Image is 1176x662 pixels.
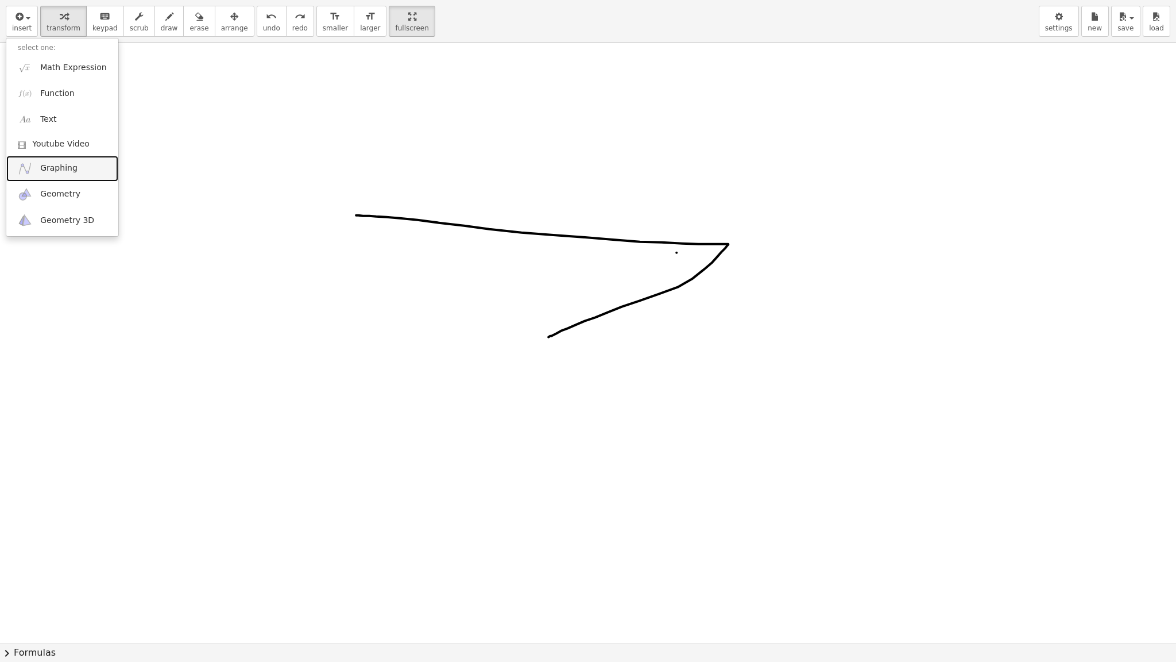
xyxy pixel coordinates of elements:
span: Geometry 3D [40,215,94,226]
span: erase [189,24,208,32]
i: redo [295,10,305,24]
i: undo [266,10,277,24]
span: Youtube Video [32,138,90,150]
span: save [1117,24,1134,32]
span: scrub [130,24,149,32]
span: arrange [221,24,248,32]
button: settings [1039,6,1079,37]
a: Geometry 3D [6,207,118,233]
a: Graphing [6,156,118,182]
span: load [1149,24,1164,32]
li: select one: [6,41,118,55]
button: redoredo [286,6,314,37]
i: format_size [365,10,376,24]
img: ggb-3d.svg [18,213,32,228]
button: save [1111,6,1140,37]
button: undoundo [257,6,287,37]
button: insert [6,6,38,37]
span: redo [292,24,308,32]
img: Aa.png [18,113,32,127]
button: erase [183,6,215,37]
button: transform [40,6,87,37]
img: ggb-graphing.svg [18,161,32,176]
span: new [1088,24,1102,32]
button: fullscreen [389,6,435,37]
span: transform [47,24,80,32]
a: Geometry [6,182,118,207]
span: settings [1045,24,1073,32]
a: Function [6,80,118,106]
img: f_x.png [18,86,32,101]
button: scrub [123,6,155,37]
span: smaller [323,24,348,32]
i: format_size [330,10,341,24]
span: larger [360,24,380,32]
span: insert [12,24,32,32]
span: fullscreen [395,24,428,32]
span: draw [161,24,178,32]
button: arrange [215,6,254,37]
img: sqrt_x.png [18,60,32,75]
button: format_sizesmaller [316,6,354,37]
span: Graphing [40,163,78,174]
button: keyboardkeypad [86,6,124,37]
a: Text [6,107,118,133]
span: undo [263,24,280,32]
button: load [1143,6,1170,37]
a: Math Expression [6,55,118,80]
span: keypad [92,24,118,32]
a: Youtube Video [6,133,118,156]
span: Function [40,88,75,99]
button: new [1081,6,1109,37]
button: format_sizelarger [354,6,386,37]
button: draw [154,6,184,37]
span: Geometry [40,188,80,200]
i: keyboard [99,10,110,24]
img: ggb-geometry.svg [18,187,32,202]
span: Math Expression [40,62,106,74]
span: Text [40,114,56,125]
